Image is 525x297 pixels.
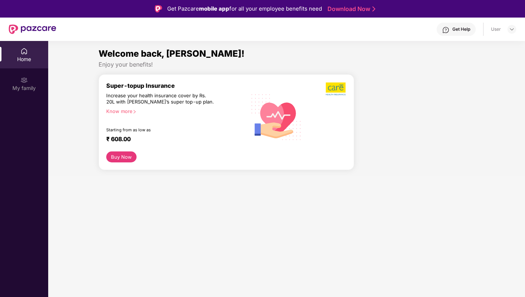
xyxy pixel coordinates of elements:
[372,5,375,13] img: Stroke
[327,5,373,13] a: Download Now
[491,26,501,32] div: User
[246,86,307,147] img: svg+xml;base64,PHN2ZyB4bWxucz0iaHR0cDovL3d3dy53My5vcmcvMjAwMC9zdmciIHhtbG5zOnhsaW5rPSJodHRwOi8vd3...
[509,26,515,32] img: svg+xml;base64,PHN2ZyBpZD0iRHJvcGRvd24tMzJ4MzIiIHhtbG5zPSJodHRwOi8vd3d3LnczLm9yZy8yMDAwL3N2ZyIgd2...
[155,5,162,12] img: Logo
[99,61,475,68] div: Enjoy your benefits!
[106,135,239,144] div: ₹ 608.00
[106,93,215,105] div: Increase your health insurance cover by Rs. 20L with [PERSON_NAME]’s super top-up plan.
[106,127,215,132] div: Starting from as low as
[133,110,137,114] span: right
[20,48,28,55] img: svg+xml;base64,PHN2ZyBpZD0iSG9tZSIgeG1sbnM9Imh0dHA6Ly93d3cudzMub3JnLzIwMDAvc3ZnIiB3aWR0aD0iMjAiIG...
[452,26,470,32] div: Get Help
[20,76,28,84] img: svg+xml;base64,PHN2ZyB3aWR0aD0iMjAiIGhlaWdodD0iMjAiIHZpZXdCb3g9IjAgMCAyMCAyMCIgZmlsbD0ibm9uZSIgeG...
[442,26,449,34] img: svg+xml;base64,PHN2ZyBpZD0iSGVscC0zMngzMiIgeG1sbnM9Imh0dHA6Ly93d3cudzMub3JnLzIwMDAvc3ZnIiB3aWR0aD...
[326,82,346,96] img: b5dec4f62d2307b9de63beb79f102df3.png
[9,25,56,34] img: New Pazcare Logo
[106,108,242,113] div: Know more
[106,82,246,89] div: Super-topup Insurance
[106,151,137,162] button: Buy Now
[199,5,229,12] strong: mobile app
[99,48,245,59] span: Welcome back, [PERSON_NAME]!
[167,4,322,13] div: Get Pazcare for all your employee benefits need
